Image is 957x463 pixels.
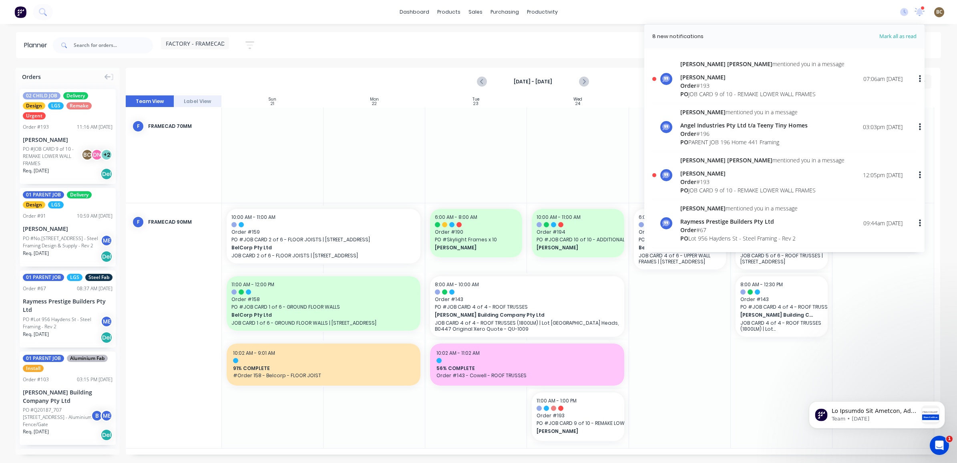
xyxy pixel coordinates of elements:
[436,365,617,372] span: 56% COMPLETE
[435,281,479,288] span: 8:00 AM - 10:00 AM
[23,102,45,109] span: Design
[930,436,949,455] iframe: Intercom live chat
[487,6,523,18] div: purchasing
[23,331,49,338] span: Req. [DATE]
[639,244,713,251] span: BelCorp Pty Ltd
[435,311,601,319] span: [PERSON_NAME] Building Company Pty Ltd
[231,303,416,311] span: PO # JOB CARD 1 of 6 - GROUND FLOOR WALLS
[23,123,49,131] div: Order # 193
[464,6,487,18] div: sales
[48,102,64,109] span: LGS
[575,102,580,106] div: 24
[680,226,696,234] span: Order
[680,108,726,116] span: [PERSON_NAME]
[23,212,46,220] div: Order # 91
[372,102,377,106] div: 22
[231,296,416,303] span: Order # 158
[101,410,113,422] div: ME
[101,429,113,441] div: Del
[435,244,509,251] span: [PERSON_NAME]
[166,39,241,48] span: FACTORY - FRAMECAD ONLY
[850,32,917,40] span: Mark all as read
[77,285,113,292] div: 08:37 AM [DATE]
[233,372,414,379] span: #Order 158 - Belcorp - FLOOR JOIST
[23,355,64,362] span: 01 PARENT JOB
[233,365,414,372] span: 91% COMPLETE
[23,224,113,233] div: [PERSON_NAME]
[101,332,113,344] div: Del
[680,73,844,81] div: [PERSON_NAME]
[680,178,696,186] span: Order
[23,285,46,292] div: Order # 67
[231,214,275,220] span: 10:00 AM - 11:00 AM
[680,129,808,138] div: # 196
[472,97,479,102] div: Tue
[23,316,103,330] div: PO #Lot 956 Haydens St - Steel Framing - Rev 2
[680,121,808,129] div: Angel Industries Pty Ltd t/a Teeny Tiny Homes
[66,102,92,109] span: Remake
[680,138,688,146] span: PO
[680,60,844,68] div: mentioned you in a message
[23,146,84,167] div: PO #JOB CARD 9 of 10 - REMAKE LOWER WALL FRAMES
[863,171,903,179] div: 12:05pm [DATE]
[433,6,464,18] div: products
[652,32,704,40] div: 8 new notifications
[680,90,844,98] div: JOB CARD 9 of 10 - REMAKE LOWER WALL FRAMES
[370,97,379,102] div: Mon
[23,235,103,249] div: PO #No.[STREET_ADDRESS] - Steel Framing Design & Supply - Rev 2
[680,138,808,146] div: PARENT JOB 196 Home 441 Framing
[680,226,798,234] div: # 67
[132,216,144,228] div: F
[863,123,903,131] div: 03:03pm [DATE]
[231,281,274,288] span: 11:00 AM - 12:00 PM
[271,102,274,106] div: 21
[863,219,903,227] div: 09:44am [DATE]
[537,236,619,243] span: PO # JOB CARD 10 of 10 - ADDITIONAL TRUSSES
[48,201,64,208] span: LGS
[231,228,416,236] span: Order # 159
[639,214,680,220] span: 6:00 AM - 2:30 PM
[91,149,103,161] div: DN
[148,218,215,226] div: FRAMECAD 90mm
[740,303,823,311] span: PO # JOB CARD 4 of 4 - ROOF TRUSSES
[435,303,619,311] span: PO # JOB CARD 4 of 4 - ROOF TRUSSES
[174,95,222,107] button: Label View
[14,6,26,18] img: Factory
[435,214,477,220] span: 6:00 AM - 8:00 AM
[231,253,416,259] p: JOB CARD 2 of 6 - FLOOR JOISTS | [STREET_ADDRESS]
[936,8,943,16] span: BC
[537,428,611,435] span: [PERSON_NAME]
[680,108,808,116] div: mentioned you in a message
[23,297,113,314] div: Raymess Prestige Builders Pty Ltd
[101,235,113,247] div: ME
[740,311,815,319] span: [PERSON_NAME] Building Company Pty Ltd
[148,123,215,130] div: FRAMECAD 70mm
[23,92,60,99] span: 02 CHILD JOB
[473,102,478,106] div: 23
[85,274,113,281] span: Steel Fab
[436,372,617,379] span: Order #143 - Cowell - ROOF TRUSSES
[680,90,688,98] span: PO
[573,97,582,102] div: Wed
[680,60,772,68] span: [PERSON_NAME] [PERSON_NAME]
[680,217,798,226] div: Raymess Prestige Builders Pty Ltd
[863,75,903,83] div: 07:06am [DATE]
[77,123,113,131] div: 11:16 AM [DATE]
[23,201,45,208] span: Design
[23,376,49,383] div: Order # 103
[67,355,108,362] span: Aluminium Fab
[23,112,46,119] span: Urgent
[231,311,397,319] span: BelCorp Pty Ltd
[23,274,64,281] span: 01 PARENT JOB
[23,406,93,428] div: PO #Q20187_707 [STREET_ADDRESS] - Aluminium Fence/Gate
[81,149,93,161] div: BC
[132,120,144,132] div: F
[101,315,113,328] div: ME
[680,156,844,164] div: mentioned you in a message
[537,244,611,251] span: [PERSON_NAME]
[537,412,619,419] span: Order # 193
[77,212,113,220] div: 10:59 AM [DATE]
[23,388,113,405] div: [PERSON_NAME] Building Company Pty Ltd
[639,228,721,236] span: Order # 161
